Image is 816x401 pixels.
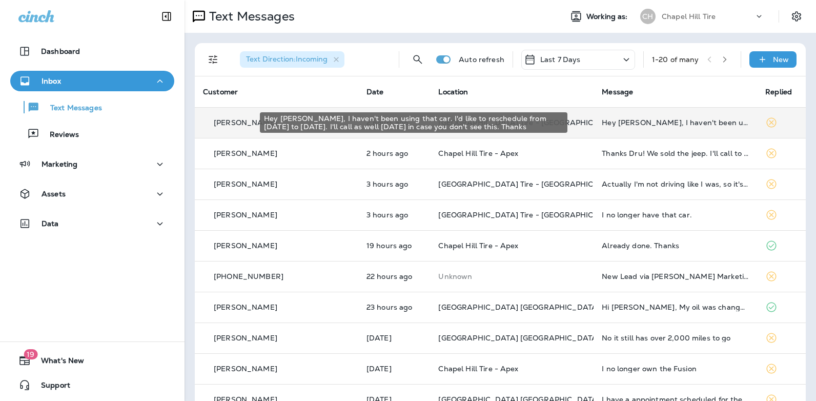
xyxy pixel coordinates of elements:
button: Filters [203,49,223,70]
div: Already done. Thanks [602,242,749,250]
p: Oct 4, 2025 03:17 PM [366,303,422,311]
p: [PERSON_NAME] [214,365,277,373]
span: What's New [31,356,84,369]
div: Hey [PERSON_NAME], I haven't been using that car. I'd like to reschedule from [DATE] to [DATE]. I... [260,112,567,133]
p: Auto refresh [459,55,504,64]
p: Oct 4, 2025 06:55 PM [366,242,422,250]
button: Settings [787,7,806,26]
p: Oct 4, 2025 11:23 AM [366,334,422,342]
button: Data [10,213,174,234]
p: Oct 4, 2025 04:15 PM [366,272,422,280]
span: Customer [203,87,238,96]
button: Text Messages [10,96,174,118]
button: Inbox [10,71,174,91]
p: Oct 5, 2025 11:13 AM [366,211,422,219]
button: Marketing [10,154,174,174]
span: Date [366,87,384,96]
button: Assets [10,184,174,204]
p: Reviews [39,130,79,140]
div: Actually I'm not driving like I was, so it's not ready yet [602,180,749,188]
span: Chapel Hill Tire - Apex [438,364,518,373]
p: This customer does not have a last location and the phone number they messaged is not assigned to... [438,272,585,280]
p: [PHONE_NUMBER] [214,272,283,280]
span: [GEOGRAPHIC_DATA] Tire - [GEOGRAPHIC_DATA] [438,179,621,189]
div: No it still has over 2,000 miles to go [602,334,749,342]
span: Chapel Hill Tire - Apex [438,149,518,158]
div: Hey Chris, I haven't been using that car. I'd like to reschedule from October 9th to November 1st... [602,118,749,127]
p: Text Messages [205,9,295,24]
button: Search Messages [407,49,428,70]
p: Oct 5, 2025 12:22 PM [366,149,422,157]
p: [PERSON_NAME] [214,303,277,311]
div: 1 - 20 of many [652,55,699,64]
span: Message [602,87,633,96]
button: Support [10,375,174,395]
button: Reviews [10,123,174,145]
div: I no longer own the Fusion [602,365,749,373]
p: [PERSON_NAME] [214,118,277,127]
div: Thanks Dru! We sold the jeep. I'll call to schedule an oil changed on the new vehicle when needed :) [602,149,749,157]
span: Text Direction : Incoming [246,54,328,64]
p: Oct 5, 2025 11:20 AM [366,180,422,188]
span: Replied [765,87,792,96]
p: Assets [42,190,66,198]
p: New [773,55,789,64]
p: [PERSON_NAME] [214,149,277,157]
span: Working as: [586,12,630,21]
p: Oct 4, 2025 11:23 AM [366,365,422,373]
button: 19What's New [10,350,174,371]
button: Collapse Sidebar [152,6,181,27]
div: I no longer have that car. [602,211,749,219]
p: Inbox [42,77,61,85]
p: [PERSON_NAME] [214,334,277,342]
p: Last 7 Days [540,55,581,64]
span: Chapel Hill Tire - Apex [438,241,518,250]
span: [GEOGRAPHIC_DATA] Tire - [GEOGRAPHIC_DATA] [438,210,621,219]
div: Hi Sean, My oil was changed about 4 mo ago. I will need some new brakes soon. [602,303,749,311]
p: Text Messages [40,104,102,113]
p: [PERSON_NAME] [214,180,277,188]
p: Chapel Hill Tire [662,12,716,21]
p: [PERSON_NAME] [214,211,277,219]
p: Data [42,219,59,228]
p: Marketing [42,160,77,168]
div: Text Direction:Incoming [240,51,344,68]
span: 19 [24,349,37,359]
span: [GEOGRAPHIC_DATA] [GEOGRAPHIC_DATA] [438,333,600,343]
div: New Lead via Merrick Marketing, Customer Name: Nancy S., Contact info: 5628326416, Job Info: 3.7 ... [602,272,749,280]
button: Dashboard [10,41,174,62]
p: [PERSON_NAME] [214,242,277,250]
span: Location [438,87,468,96]
div: CH [640,9,656,24]
p: Dashboard [41,47,80,55]
span: [GEOGRAPHIC_DATA] [GEOGRAPHIC_DATA] [438,303,600,312]
span: Support [31,381,70,393]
